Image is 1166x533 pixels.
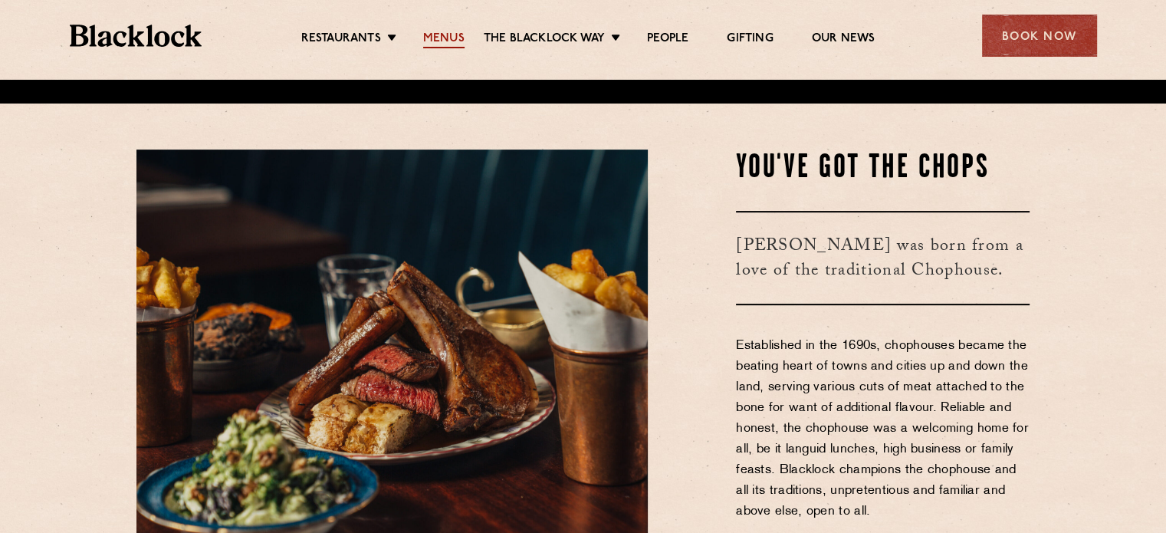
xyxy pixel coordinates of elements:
img: BL_Textured_Logo-footer-cropped.svg [70,25,202,47]
h2: You've Got The Chops [736,150,1030,188]
a: The Blacklock Way [484,31,605,48]
a: Restaurants [301,31,381,48]
p: Established in the 1690s, chophouses became the beating heart of towns and cities up and down the... [736,336,1030,522]
a: Gifting [727,31,773,48]
a: Menus [423,31,465,48]
div: Book Now [982,15,1097,57]
h3: [PERSON_NAME] was born from a love of the traditional Chophouse. [736,211,1030,305]
a: Our News [812,31,875,48]
a: People [647,31,688,48]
